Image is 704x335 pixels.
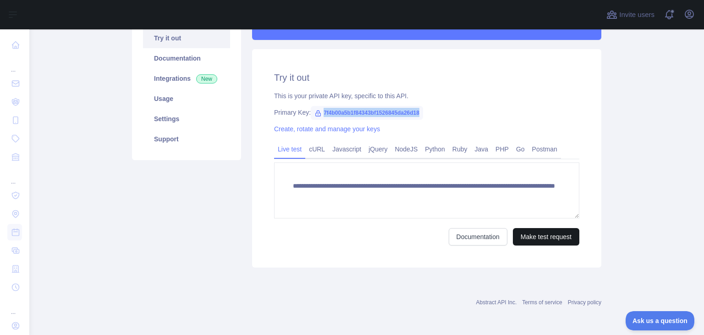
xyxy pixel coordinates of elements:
span: Invite users [619,10,654,20]
a: NodeJS [391,142,421,156]
a: Settings [143,109,230,129]
a: Ruby [449,142,471,156]
a: Javascript [329,142,365,156]
a: Postman [528,142,561,156]
a: Documentation [143,48,230,68]
a: Documentation [449,228,507,246]
div: ... [7,297,22,316]
a: cURL [305,142,329,156]
h2: Try it out [274,71,579,84]
a: Go [512,142,528,156]
div: ... [7,55,22,73]
a: Usage [143,89,230,109]
div: ... [7,167,22,185]
button: Make test request [513,228,579,246]
a: Java [471,142,492,156]
a: Privacy policy [568,299,601,306]
div: Primary Key: [274,108,579,117]
button: Invite users [605,7,656,22]
a: Python [421,142,449,156]
iframe: Toggle Customer Support [626,311,695,330]
a: Live test [274,142,305,156]
span: 7f4b00a5b1f84343bf1526845da26d18 [311,106,423,120]
a: Integrations New [143,68,230,89]
a: Terms of service [522,299,562,306]
a: Support [143,129,230,149]
a: Abstract API Inc. [476,299,517,306]
div: This is your private API key, specific to this API. [274,91,579,100]
a: Create, rotate and manage your keys [274,125,380,133]
span: New [196,74,217,84]
a: Try it out [143,28,230,48]
a: jQuery [365,142,391,156]
a: PHP [492,142,512,156]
